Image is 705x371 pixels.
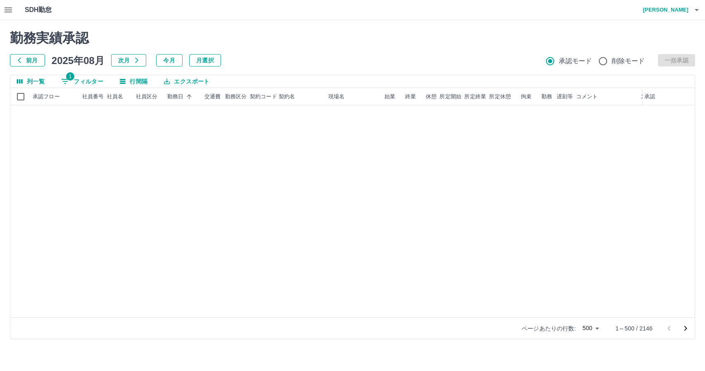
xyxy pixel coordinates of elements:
[105,88,134,105] div: 社員名
[250,88,277,105] div: 契約コード
[559,56,592,66] span: 承認モード
[66,72,74,81] span: 1
[554,88,574,105] div: 遅刻等
[521,88,532,105] div: 拘束
[376,88,397,105] div: 始業
[156,54,183,67] button: 今月
[81,88,105,105] div: 社員番号
[513,88,533,105] div: 拘束
[328,88,344,105] div: 現場名
[189,54,221,67] button: 月選択
[643,88,686,105] div: 承認
[113,75,154,88] button: 行間隔
[327,88,376,105] div: 現場名
[225,88,247,105] div: 勤務区分
[31,88,81,105] div: 承認フロー
[204,88,221,105] div: 交通費
[639,88,688,105] div: ステータス
[397,88,418,105] div: 終業
[136,88,158,105] div: 社員区分
[405,88,416,105] div: 終業
[203,88,223,105] div: 交通費
[541,88,552,105] div: 勤務
[157,75,216,88] button: エクスポート
[10,30,695,46] h2: 勤務実績承認
[385,88,395,105] div: 始業
[426,88,437,105] div: 休憩
[107,88,123,105] div: 社員名
[418,88,438,105] div: 休憩
[488,88,513,105] div: 所定休憩
[248,88,277,105] div: 契約コード
[576,88,598,105] div: コメント
[166,88,203,105] div: 勤務日
[279,88,295,105] div: 契約名
[52,54,104,67] h5: 2025年08月
[167,88,183,105] div: 勤務日
[183,91,195,102] button: ソート
[533,88,554,105] div: 勤務
[10,54,45,67] button: 前月
[134,88,166,105] div: 社員区分
[463,88,488,105] div: 所定終業
[464,88,486,105] div: 所定終業
[579,322,602,334] div: 500
[615,324,653,333] p: 1～500 / 2146
[33,88,60,105] div: 承認フロー
[82,88,104,105] div: 社員番号
[489,88,511,105] div: 所定休憩
[277,88,327,105] div: 契約名
[55,75,110,88] button: フィルター表示
[111,54,146,67] button: 次月
[10,75,51,88] button: 列選択
[438,88,463,105] div: 所定開始
[522,324,576,333] p: ページあたりの行数:
[641,88,668,105] div: ステータス
[223,88,248,105] div: 勤務区分
[644,88,655,105] div: 承認
[612,56,645,66] span: 削除モード
[439,88,461,105] div: 所定開始
[677,320,694,337] button: 次のページへ
[574,88,639,105] div: コメント
[557,88,573,105] div: 遅刻等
